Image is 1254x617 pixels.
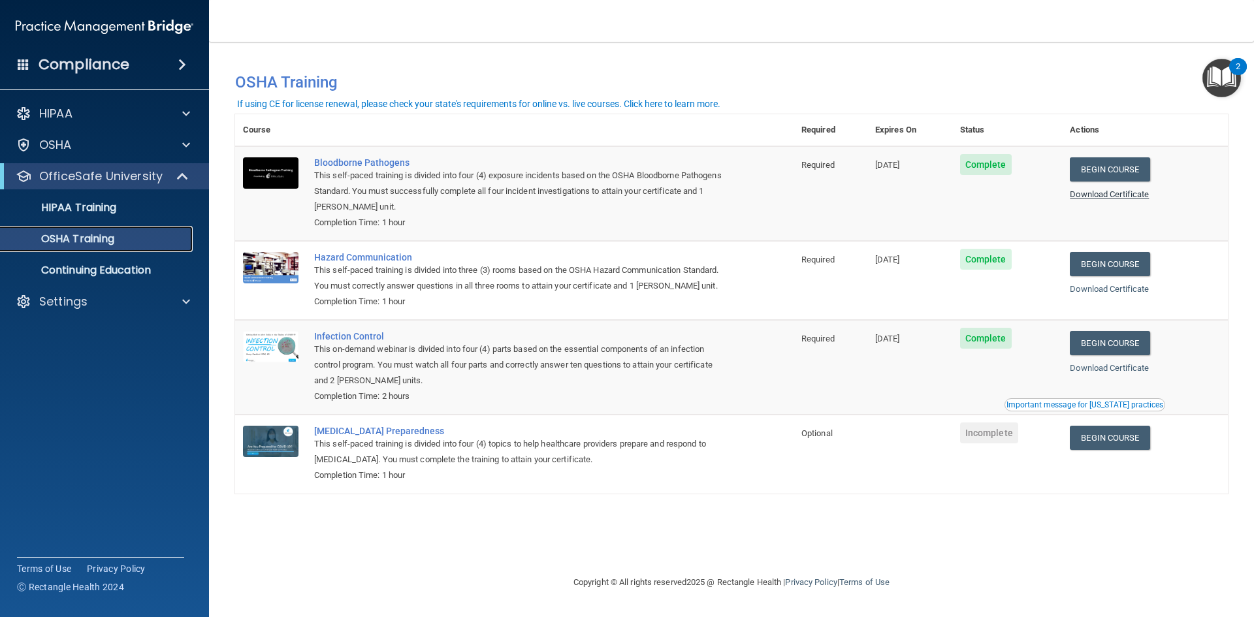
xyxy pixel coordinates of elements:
[235,73,1228,91] h4: OSHA Training
[314,388,728,404] div: Completion Time: 2 hours
[17,562,71,575] a: Terms of Use
[314,262,728,294] div: This self-paced training is divided into three (3) rooms based on the OSHA Hazard Communication S...
[16,14,193,40] img: PMB logo
[17,580,124,593] span: Ⓒ Rectangle Health 2024
[8,201,116,214] p: HIPAA Training
[314,467,728,483] div: Completion Time: 1 hour
[1070,426,1149,450] a: Begin Course
[235,97,722,110] button: If using CE for license renewal, please check your state's requirements for online vs. live cours...
[16,106,190,121] a: HIPAA
[875,334,900,343] span: [DATE]
[1236,67,1240,84] div: 2
[314,294,728,309] div: Completion Time: 1 hour
[8,264,187,277] p: Continuing Education
[785,577,837,587] a: Privacy Policy
[314,436,728,467] div: This self-paced training is divided into four (4) topics to help healthcare providers prepare and...
[801,255,835,264] span: Required
[16,168,189,184] a: OfficeSafe University
[960,154,1012,175] span: Complete
[801,334,835,343] span: Required
[1006,401,1163,409] div: Important message for [US_STATE] practices
[16,137,190,153] a: OSHA
[314,341,728,388] div: This on-demand webinar is divided into four (4) parts based on the essential components of an inf...
[39,55,129,74] h4: Compliance
[875,160,900,170] span: [DATE]
[235,114,306,146] th: Course
[314,252,728,262] a: Hazard Communication
[1062,114,1228,146] th: Actions
[314,168,728,215] div: This self-paced training is divided into four (4) exposure incidents based on the OSHA Bloodborne...
[1070,284,1149,294] a: Download Certificate
[794,114,867,146] th: Required
[16,294,190,309] a: Settings
[314,331,728,341] a: Infection Control
[960,249,1012,270] span: Complete
[960,328,1012,349] span: Complete
[801,428,833,438] span: Optional
[493,562,970,603] div: Copyright © All rights reserved 2025 @ Rectangle Health | |
[839,577,890,587] a: Terms of Use
[39,168,163,184] p: OfficeSafe University
[801,160,835,170] span: Required
[8,232,114,245] p: OSHA Training
[314,157,728,168] a: Bloodborne Pathogens
[1070,331,1149,355] a: Begin Course
[1070,157,1149,182] a: Begin Course
[87,562,146,575] a: Privacy Policy
[39,106,72,121] p: HIPAA
[1070,252,1149,276] a: Begin Course
[39,294,88,309] p: Settings
[314,215,728,230] div: Completion Time: 1 hour
[1202,59,1241,97] button: Open Resource Center, 2 new notifications
[867,114,952,146] th: Expires On
[314,426,728,436] a: [MEDICAL_DATA] Preparedness
[1070,189,1149,199] a: Download Certificate
[1070,363,1149,373] a: Download Certificate
[952,114,1063,146] th: Status
[875,255,900,264] span: [DATE]
[237,99,720,108] div: If using CE for license renewal, please check your state's requirements for online vs. live cours...
[960,422,1018,443] span: Incomplete
[39,137,72,153] p: OSHA
[1005,398,1165,411] button: Read this if you are a dental practitioner in the state of CA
